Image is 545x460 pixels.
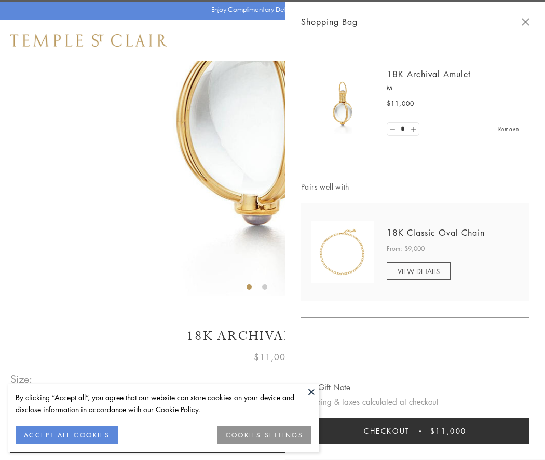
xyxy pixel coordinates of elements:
[301,181,529,193] span: Pairs well with
[387,68,471,80] a: 18K Archival Amulet
[301,15,358,28] span: Shopping Bag
[522,18,529,26] button: Close Shopping Bag
[217,426,311,444] button: COOKIES SETTINGS
[10,34,167,47] img: Temple St. Clair
[10,370,33,387] span: Size:
[301,395,529,408] p: Shipping & taxes calculated at checkout
[311,221,374,283] img: N88865-OV18
[16,426,118,444] button: ACCEPT ALL COOKIES
[10,327,535,345] h1: 18K Archival Amulet
[387,98,414,109] span: $11,000
[408,123,418,136] a: Set quantity to 2
[311,73,374,135] img: 18K Archival Amulet
[387,243,425,254] span: From: $9,000
[211,5,329,15] p: Enjoy Complimentary Delivery & Returns
[387,262,451,280] a: VIEW DETAILS
[387,123,398,136] a: Set quantity to 0
[387,83,519,93] p: M
[254,350,291,364] span: $11,000
[301,418,529,444] button: Checkout $11,000
[16,392,311,415] div: By clicking “Accept all”, you agree that our website can store cookies on your device and disclos...
[387,227,485,238] a: 18K Classic Oval Chain
[364,425,410,437] span: Checkout
[301,381,350,394] button: Add Gift Note
[430,425,467,437] span: $11,000
[498,123,519,135] a: Remove
[398,266,440,276] span: VIEW DETAILS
